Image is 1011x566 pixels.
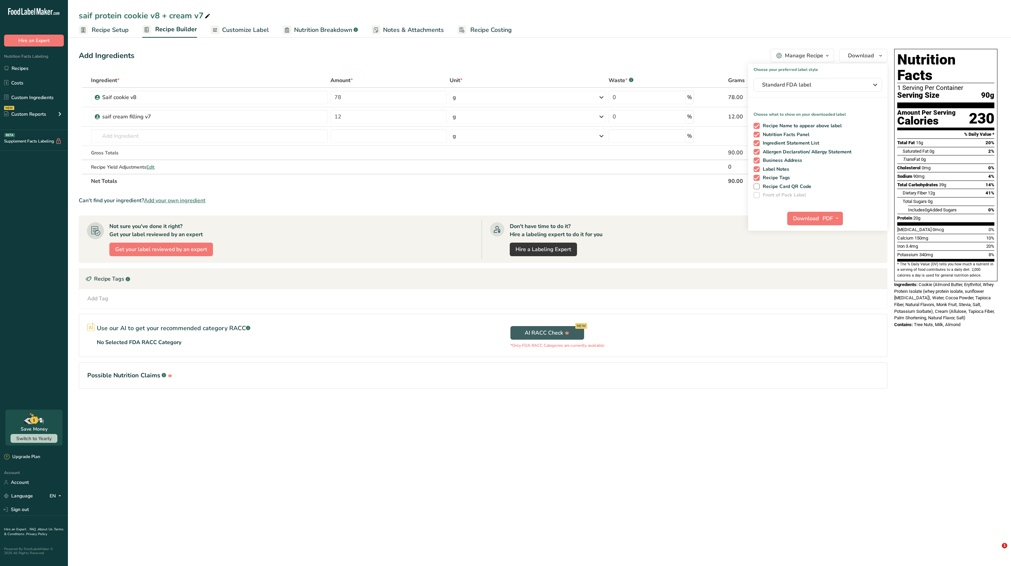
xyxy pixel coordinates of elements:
span: PDF [823,214,833,223]
span: 340mg [919,252,933,257]
span: 0% [989,227,994,232]
span: Download [848,52,874,60]
span: 150mg [915,235,928,241]
div: g [453,132,456,140]
span: Serving Size [897,91,939,100]
div: Recipe Tags [79,269,887,289]
a: Recipe Builder [142,22,197,38]
iframe: Intercom live chat [988,543,1004,559]
div: Calories [897,116,956,126]
span: Recipe Costing [470,25,512,35]
span: 0% [988,165,994,170]
span: Total Fat [897,140,915,145]
div: Waste [609,76,633,84]
span: Unit [450,76,463,84]
span: 4% [988,174,994,179]
span: Nutrition Breakdown [294,25,352,35]
a: FAQ . [30,527,38,532]
span: Recipe Card QR Code [760,184,812,190]
div: g [453,113,456,121]
p: No Selected FDA RACC Category [97,338,181,346]
span: 90mg [913,174,924,179]
a: Terms & Conditions . [4,527,64,536]
span: Amount [330,76,353,84]
span: Label Notes [760,166,790,172]
span: 0mcg [933,227,944,232]
p: Choose what to show on your downloaded label [748,106,887,117]
span: Allergen Declaration/ Allergy Statement [760,149,852,155]
span: Protein [897,215,912,221]
span: Cholesterol [897,165,921,170]
span: Edit [146,164,155,170]
span: 90g [981,91,994,100]
a: Hire a Labeling Expert [510,243,577,256]
span: 2% [988,149,994,154]
div: Manage Recipe [785,52,823,60]
th: 90.00 [727,174,767,188]
span: 3.4mg [906,244,918,249]
span: Nutrition Facts Panel [760,132,810,138]
span: 41% [986,190,994,195]
span: 8% [989,252,994,257]
span: 14% [986,182,994,187]
span: Recipe Tags [760,175,790,181]
button: Hire an Expert [4,35,64,46]
span: Iron [897,244,905,249]
h1: Choose your preferred label style [748,64,887,73]
span: 10% [986,235,994,241]
span: Ingredient [91,76,120,84]
span: 0mg [922,165,931,170]
p: *Only FDA RACC Categories are currently available [510,342,604,348]
span: Customize Label [222,25,269,35]
a: About Us . [38,527,54,532]
span: Calcium [897,235,914,241]
span: Switch to Yearly [16,435,52,442]
a: Recipe Setup [79,22,129,38]
div: Don't have time to do it? Hire a labeling expert to do it for you [510,222,602,239]
span: 20% [986,140,994,145]
a: Customize Label [211,22,269,38]
span: Recipe Name to appear above label [760,123,842,129]
section: * The % Daily Value (DV) tells you how much a nutrient in a serving of food contributes to a dail... [897,262,994,278]
span: Recipe Setup [92,25,129,35]
a: Recipe Costing [457,22,512,38]
button: Download [840,49,887,62]
p: Use our AI to get your recommended category RACC [97,324,250,333]
span: Includes Added Sugars [908,207,957,212]
span: Add your own ingredient [144,196,205,205]
section: % Daily Value * [897,130,994,138]
span: Ingredients: [894,282,918,287]
span: 0g [925,207,929,212]
span: Tree Nuts, Milk, Almond [914,322,960,327]
span: [MEDICAL_DATA] [897,227,932,232]
div: Saif cookie v8 [102,93,187,101]
th: Net Totals [90,174,727,188]
div: Not sure you've done it right? Get your label reviewed by an expert [109,222,203,239]
span: 39g [939,182,946,187]
div: saif protein cookie v8 + cream v7 [79,10,212,22]
a: Notes & Attachments [372,22,444,38]
a: Privacy Policy [26,532,47,536]
span: Front of Pack Label [760,192,806,198]
span: Total Carbohydrates [897,182,938,187]
span: Cookie (Almond Butter, Erythritol, Whey Protein Isolate (whey protein isolate, sunflower [MEDICAL... [894,282,995,320]
button: AI RACC Check NEW [510,326,584,340]
div: 230 [969,110,994,128]
div: Recipe Yield Adjustments [91,164,327,171]
div: Add Ingredients [79,50,134,61]
span: 0g [928,199,933,204]
div: 90.00 [728,149,765,157]
button: Switch to Yearly [11,434,57,443]
div: Gross Totals [91,149,327,156]
div: Custom Reports [4,111,46,118]
span: Standard FDA label [762,81,864,89]
a: Language [4,490,33,502]
div: NEW [575,323,587,329]
div: 0 [728,163,765,171]
div: Add Tag [87,295,108,303]
div: saif cream filling v7 [102,113,187,121]
i: Trans [903,157,914,162]
a: Hire an Expert . [4,527,28,532]
button: Manage Recipe [771,49,834,62]
span: Ingredient Statement List [760,140,819,146]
